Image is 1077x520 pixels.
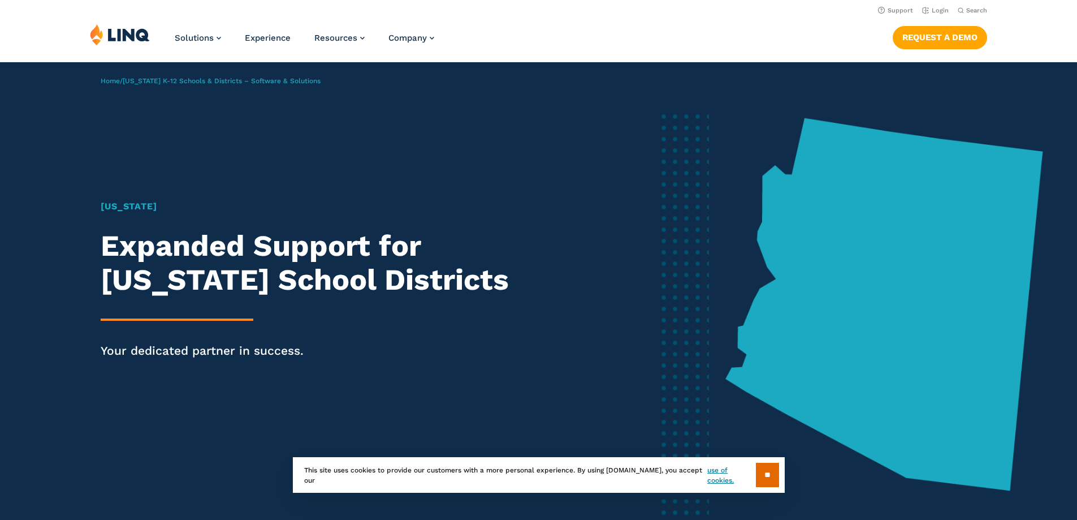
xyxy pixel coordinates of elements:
h2: Expanded Support for [US_STATE] School Districts [101,229,578,297]
span: Company [388,33,427,43]
a: Login [922,7,949,14]
button: Open Search Bar [958,6,987,15]
nav: Primary Navigation [175,24,434,61]
nav: Button Navigation [893,24,987,49]
span: Resources [314,33,357,43]
a: Support [878,7,913,14]
a: Solutions [175,33,221,43]
a: Resources [314,33,365,43]
a: use of cookies. [707,465,755,485]
div: This site uses cookies to provide our customers with a more personal experience. By using [DOMAIN... [293,457,785,493]
a: Company [388,33,434,43]
a: Request a Demo [893,26,987,49]
img: LINQ | K‑12 Software [90,24,150,45]
span: Search [966,7,987,14]
span: [US_STATE] K-12 Schools & Districts – Software & Solutions [123,77,321,85]
a: Home [101,77,120,85]
h1: [US_STATE] [101,200,578,213]
span: Solutions [175,33,214,43]
span: / [101,77,321,85]
a: Experience [245,33,291,43]
p: Your dedicated partner in success. [101,342,578,359]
